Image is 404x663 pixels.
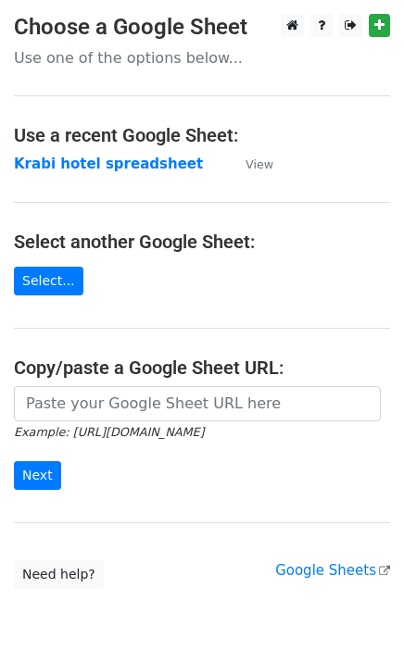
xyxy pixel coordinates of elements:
a: Google Sheets [275,562,390,579]
a: View [227,156,273,172]
a: Krabi hotel spreadsheet [14,156,203,172]
p: Use one of the options below... [14,48,390,68]
input: Paste your Google Sheet URL here [14,386,381,421]
h4: Select another Google Sheet: [14,231,390,253]
input: Next [14,461,61,490]
small: View [246,157,273,171]
h3: Choose a Google Sheet [14,14,390,41]
h4: Copy/paste a Google Sheet URL: [14,357,390,379]
small: Example: [URL][DOMAIN_NAME] [14,425,204,439]
a: Select... [14,267,83,295]
h4: Use a recent Google Sheet: [14,124,390,146]
a: Need help? [14,560,104,589]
